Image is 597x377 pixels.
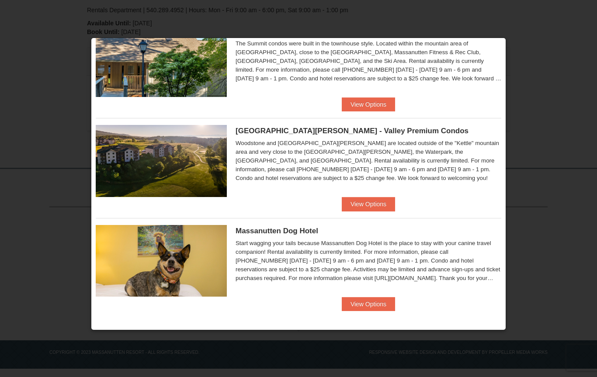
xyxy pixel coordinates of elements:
[236,239,501,283] div: Start wagging your tails because Massanutten Dog Hotel is the place to stay with your canine trav...
[236,139,501,183] div: Woodstone and [GEOGRAPHIC_DATA][PERSON_NAME] are located outside of the "Kettle" mountain area an...
[342,97,395,111] button: View Options
[236,127,469,135] span: [GEOGRAPHIC_DATA][PERSON_NAME] - Valley Premium Condos
[236,39,501,83] div: The Summit condos were built in the townhouse style. Located within the mountain area of [GEOGRAP...
[342,197,395,211] button: View Options
[96,125,227,197] img: 19219041-4-ec11c166.jpg
[236,227,318,235] span: Massanutten Dog Hotel
[96,25,227,97] img: 19219034-1-0eee7e00.jpg
[96,225,227,297] img: 27428181-5-81c892a3.jpg
[342,297,395,311] button: View Options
